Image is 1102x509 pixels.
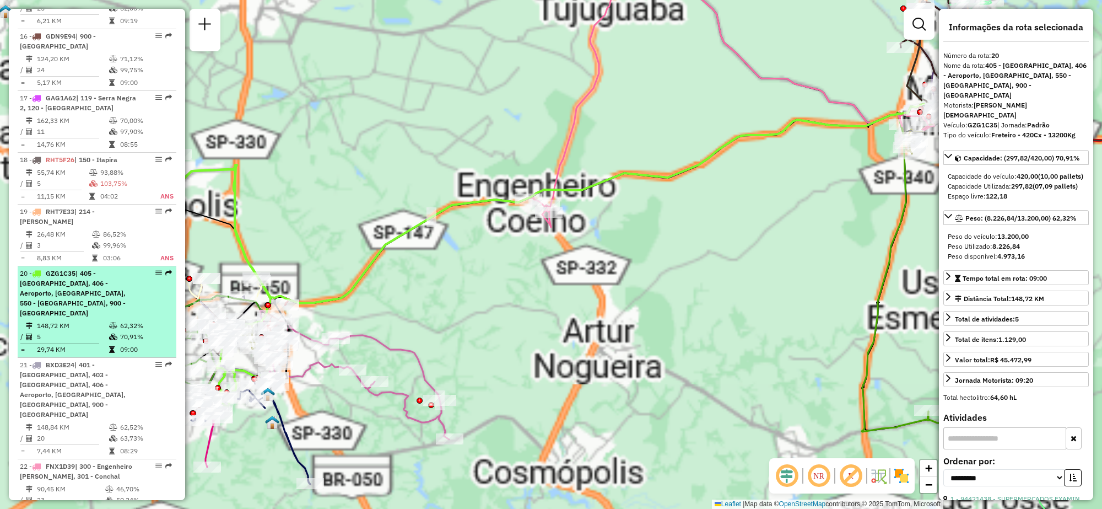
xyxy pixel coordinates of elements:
[120,422,172,433] td: 62,52%
[100,178,149,189] td: 103,75%
[20,462,132,480] span: 22 -
[20,269,126,317] span: 20 -
[998,335,1026,344] strong: 1.129,00
[955,335,1026,345] div: Total de itens:
[46,156,74,164] span: RHT5F26
[36,320,109,331] td: 148,72 KM
[109,18,115,24] i: Tempo total em rota
[155,208,162,215] em: Opções
[46,32,75,40] span: GDN9E94
[715,500,741,508] a: Leaflet
[948,181,1084,191] div: Capacidade Utilizada:
[838,463,864,489] span: Exibir rótulo
[774,463,800,489] span: Ocultar deslocamento
[36,65,109,76] td: 24
[948,242,1084,251] div: Peso Utilizado:
[1027,121,1050,129] strong: Padrão
[261,387,275,401] img: 618 UDC Light Limeira
[26,128,33,135] i: Total de Atividades
[36,331,109,342] td: 5
[990,393,1017,401] strong: 64,60 hL
[943,372,1089,387] a: Jornada Motorista: 09:20
[26,231,33,238] i: Distância Total
[20,331,25,342] td: /
[155,270,162,276] em: Opções
[109,79,115,86] i: Tempo total em rota
[36,422,109,433] td: 148,84 KM
[943,61,1089,100] div: Nome da rota:
[26,334,33,340] i: Total de Atividades
[109,435,117,442] i: % de utilização da cubagem
[26,180,33,187] i: Total de Atividades
[36,484,105,495] td: 90,45 KM
[943,291,1089,306] a: Distância Total:148,72 KM
[36,77,109,88] td: 5,17 KM
[943,352,1089,367] a: Valor total:R$ 45.472,99
[36,191,89,202] td: 11,15 KM
[194,13,216,38] a: Nova sessão e pesquisa
[920,476,937,493] a: Zoom out
[26,56,33,62] i: Distância Total
[20,65,25,76] td: /
[120,139,172,150] td: 08:55
[948,232,1029,240] span: Peso do veículo:
[120,433,172,444] td: 63,73%
[997,232,1029,240] strong: 13.200,00
[36,178,89,189] td: 5
[991,51,999,60] strong: 20
[965,214,1077,222] span: Peso: (8.226,84/13.200,00) 62,32%
[948,191,1084,201] div: Espaço livre:
[74,156,117,164] span: | 150 - Itapira
[990,356,1031,364] strong: R$ 45.472,99
[92,255,98,261] i: Tempo total em rota
[26,323,33,329] i: Distância Total
[165,208,172,215] em: Rota exportada
[20,361,126,419] span: 21 -
[948,172,1084,181] div: Capacidade do veículo:
[120,446,172,457] td: 08:29
[20,15,25,26] td: =
[46,269,75,277] span: GZG1C35
[109,141,115,148] i: Tempo total em rota
[36,115,109,126] td: 162,33 KM
[20,207,95,226] span: 19 -
[105,486,114,492] i: % de utilização do peso
[20,94,136,112] span: 17 -
[109,56,117,62] i: % de utilização do peso
[943,130,1089,140] div: Tipo do veículo:
[109,67,117,73] i: % de utilização da cubagem
[26,169,33,176] i: Distância Total
[20,178,25,189] td: /
[20,32,96,50] span: | 900 - [GEOGRAPHIC_DATA]
[26,242,33,249] i: Total de Atividades
[100,167,149,178] td: 93,88%
[20,126,25,137] td: /
[20,269,126,317] span: | 405 - [GEOGRAPHIC_DATA], 406 - Aeroporto, [GEOGRAPHIC_DATA], 550 - [GEOGRAPHIC_DATA], 900 - [GE...
[1011,294,1044,303] span: 148,72 KM
[120,53,172,65] td: 71,12%
[36,446,109,457] td: 7,44 KM
[105,497,114,503] i: % de utilização da cubagem
[943,311,1089,326] a: Total de atividades:5
[955,355,1031,365] div: Valor total:
[20,446,25,457] td: =
[265,415,279,430] img: PA - Limeira
[20,156,117,164] span: 18 -
[20,77,25,88] td: =
[155,156,162,163] em: Opções
[955,315,1019,323] span: Total de atividades:
[89,180,98,187] i: % de utilização da cubagem
[20,433,25,444] td: /
[925,461,932,475] span: +
[155,463,162,469] em: Opções
[943,22,1089,33] h4: Informações da rota selecionada
[943,210,1089,225] a: Peso: (8.226,84/13.200,00) 62,32%
[92,242,100,249] i: % de utilização da cubagem
[943,167,1089,206] div: Capacidade: (297,82/420,00) 70,91%
[948,251,1084,261] div: Peso disponível:
[36,229,91,240] td: 26,48 KM
[109,117,117,124] i: % de utilização do peso
[116,495,171,506] td: 50,24%
[20,139,25,150] td: =
[779,500,826,508] a: OpenStreetMap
